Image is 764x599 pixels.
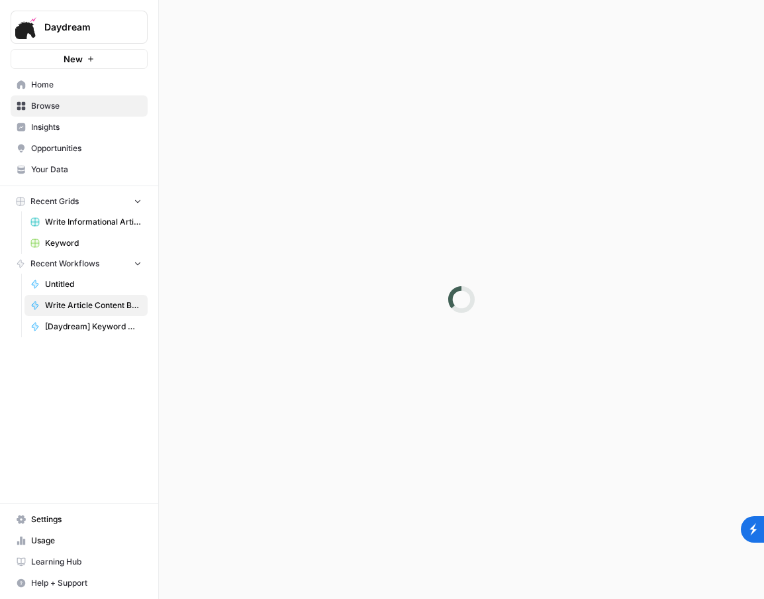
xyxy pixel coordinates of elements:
a: Learning Hub [11,551,148,572]
span: [Daydream] Keyword → Search Intent + Outline [45,321,142,333]
a: Usage [11,530,148,551]
a: Browse [11,95,148,117]
a: Your Data [11,159,148,180]
span: New [64,52,83,66]
span: Daydream [44,21,124,34]
span: Home [31,79,142,91]
img: Daydream Logo [15,15,39,39]
span: Usage [31,535,142,547]
a: Opportunities [11,138,148,159]
a: Home [11,74,148,95]
button: Recent Grids [11,191,148,211]
span: Recent Grids [30,195,79,207]
span: Learning Hub [31,556,142,568]
button: Workspace: Daydream [11,11,148,44]
span: Help + Support [31,577,142,589]
span: Recent Workflows [30,258,99,270]
a: Settings [11,509,148,530]
button: Help + Support [11,572,148,594]
span: Browse [31,100,142,112]
a: Write Article Content Brief [24,295,148,316]
a: Write Informational Articles [24,211,148,233]
a: Keyword [24,233,148,254]
a: Insights [11,117,148,138]
a: [Daydream] Keyword → Search Intent + Outline [24,316,148,337]
button: New [11,49,148,69]
button: Recent Workflows [11,254,148,274]
span: Your Data [31,164,142,176]
span: Opportunities [31,142,142,154]
span: Keyword [45,237,142,249]
span: Write Article Content Brief [45,299,142,311]
span: Write Informational Articles [45,216,142,228]
span: Untitled [45,278,142,290]
span: Settings [31,514,142,525]
span: Insights [31,121,142,133]
a: Untitled [24,274,148,295]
